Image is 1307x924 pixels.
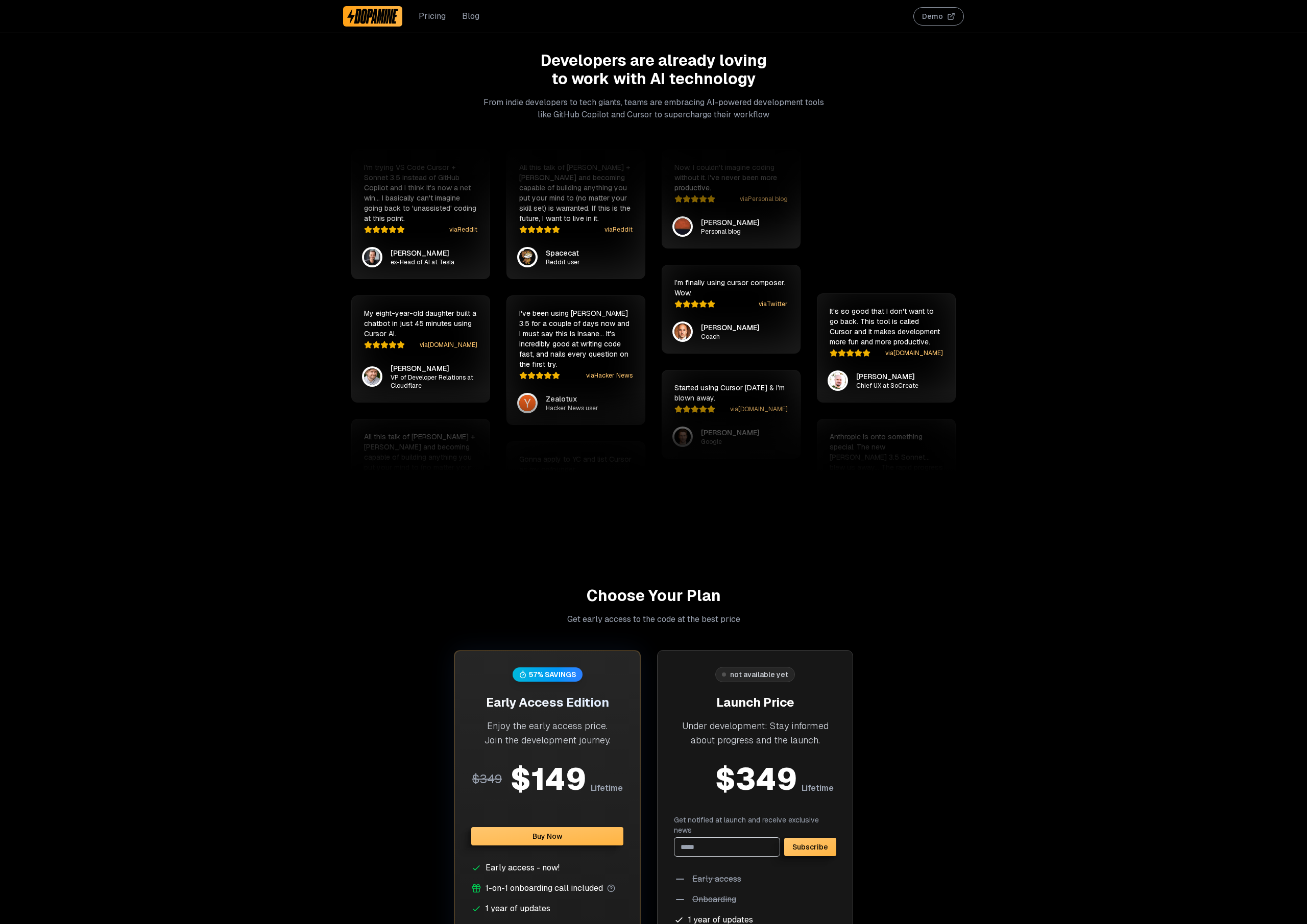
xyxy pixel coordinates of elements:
[546,248,580,258] p: Spacecat
[420,341,477,349] a: via[DOMAIN_NAME]
[730,669,788,680] div: not available yet
[449,226,477,234] a: viaReddit
[347,52,960,88] h2: Developers are already loving to work with AI technology
[519,308,633,369] p: I've been using [PERSON_NAME] 3.5 for a couple of days now and I must say this is insane… It's in...
[364,432,477,493] p: All this talk of [PERSON_NAME] + [PERSON_NAME] and becoming capable of building anything you put ...
[546,404,598,412] p: Hacker News user
[364,162,477,223] p: I'm trying VS Code Cursor + Sonnet 3.5 instead of GitHub Copilot and I think it's now a net win… ...
[674,162,788,193] p: Now, I couldn't imagine coding without it. I've never been more productive.
[471,694,623,711] h3: Early Access Edition
[519,395,536,411] img: Zealotux
[830,306,943,347] p: It's so good that I don't want to go back. This tool is called Cursor and it makes development mo...
[364,308,477,339] p: My eight-year-old daughter built a chatbot in just 45 minutes using Cursor AI.
[784,838,836,856] button: Subscribe
[391,373,477,390] p: VP of Developer Relations at Cloudflare
[482,96,825,121] p: From indie developers to tech giants, teams are embracing AI-powered development tools like GitHu...
[674,719,836,747] div: Under development: Stay informed about progress and the launch.
[701,322,760,333] p: [PERSON_NAME]
[701,333,760,341] p: Coach
[674,218,691,235] img: Matt Rickard
[591,782,623,794] span: Lifetime
[529,669,576,680] div: 57 % SAVINGS
[347,8,398,24] img: Dopamine
[692,893,736,906] span: Onboarding
[546,258,580,266] p: Reddit user
[510,764,587,794] div: $ 149
[343,6,402,27] a: Dopamine
[472,771,502,787] span: $ 349
[471,827,623,845] button: Buy Now
[856,382,918,390] p: Chief UX at SoCreate
[462,10,479,22] a: Blog
[885,349,943,357] a: via[DOMAIN_NAME]
[674,278,788,298] p: I’m finally using cursor composer. Wow.
[759,300,788,308] a: viaTwitter
[802,782,834,794] span: Lifetime
[519,454,633,475] p: Gonna apply to YC and list Cursor as my cofounder.
[471,862,623,874] li: Early access - now!
[364,249,380,265] img: Andrej Karpathy
[471,719,623,733] div: Enjoy the early access price.
[391,248,454,258] p: [PERSON_NAME]
[364,368,380,385] img: Ricky Robinett
[692,873,741,885] span: Early access
[519,162,633,223] p: All this talk of [PERSON_NAME] + [PERSON_NAME] and becoming capable of building anything you put ...
[674,383,788,403] p: Started using Cursor [DATE] & I'm blown away.
[740,195,788,203] a: viaPersonal blog
[419,10,446,22] a: Pricing
[674,694,836,711] h3: Launch Price
[701,428,760,438] p: [PERSON_NAME]
[604,226,633,234] a: viaReddit
[454,613,853,626] p: Get early access to the code at the best price
[676,764,707,780] span: $ 349
[830,372,846,389] img: Brian Treese
[674,323,691,340] img: Daniel Vassallo
[730,405,788,413] a: via[DOMAIN_NAME]
[471,903,623,915] li: 1 year of updates
[715,764,797,794] span: $ 349
[830,432,943,483] p: Anthropic is onto something special. The new [PERSON_NAME] 3.5 Sonnet… blew us away… The rapid pr...
[701,228,760,236] p: Personal blog
[586,371,633,380] a: viaHacker News
[391,363,477,373] p: [PERSON_NAME]
[546,394,598,404] p: Zealotux
[913,7,964,26] button: Demo
[674,429,691,445] img: Logan Kilpatrick
[674,815,836,835] p: Get notified at launch and receive exclusive news
[701,217,760,228] p: [PERSON_NAME]
[519,249,536,265] img: Spacecat
[391,258,454,266] p: ex-Head of AI at Tesla
[856,371,918,382] p: [PERSON_NAME]
[454,587,853,605] h2: Choose Your Plan
[486,882,603,894] span: 1-on-1 onboarding call included
[471,733,623,747] div: Join the development journey.
[701,438,760,446] p: Google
